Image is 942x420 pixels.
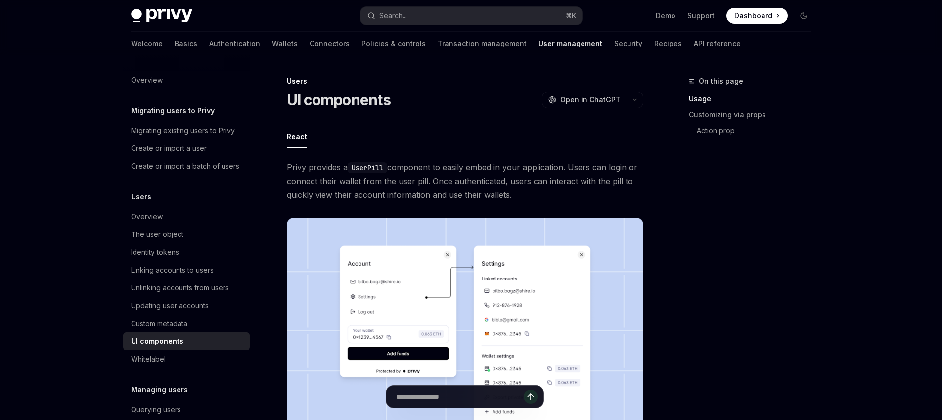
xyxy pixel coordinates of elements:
div: Querying users [131,404,181,416]
button: React [287,125,307,148]
a: Updating user accounts [123,297,250,315]
h1: UI components [287,91,391,109]
span: Open in ChatGPT [560,95,621,105]
a: Usage [689,91,819,107]
a: Linking accounts to users [123,261,250,279]
a: Security [614,32,642,55]
a: Whitelabel [123,350,250,368]
button: Send message [524,390,538,404]
a: Create or import a batch of users [123,157,250,175]
a: Policies & controls [361,32,426,55]
a: UI components [123,332,250,350]
div: Custom metadata [131,318,187,329]
h5: Migrating users to Privy [131,105,215,117]
button: Search...⌘K [360,7,582,25]
a: Basics [175,32,197,55]
div: Migrating existing users to Privy [131,125,235,137]
div: Whitelabel [131,353,166,365]
span: On this page [699,75,743,87]
div: Updating user accounts [131,300,209,312]
a: Demo [656,11,675,21]
div: Overview [131,211,163,223]
div: Overview [131,74,163,86]
a: Unlinking accounts from users [123,279,250,297]
a: Wallets [272,32,298,55]
a: Authentication [209,32,260,55]
div: The user object [131,229,183,240]
div: Search... [379,10,407,22]
a: Recipes [654,32,682,55]
div: UI components [131,335,183,347]
a: Transaction management [438,32,527,55]
a: Overview [123,208,250,226]
div: Users [287,76,643,86]
a: Custom metadata [123,315,250,332]
a: Customizing via props [689,107,819,123]
button: Toggle dark mode [796,8,811,24]
span: ⌘ K [566,12,576,20]
input: Ask a question... [396,386,524,408]
a: Querying users [123,401,250,419]
a: The user object [123,226,250,243]
a: Identity tokens [123,243,250,261]
a: User management [538,32,602,55]
a: Support [687,11,715,21]
code: UserPill [348,162,387,173]
a: API reference [694,32,741,55]
a: Dashboard [726,8,788,24]
a: Create or import a user [123,140,250,157]
h5: Managing users [131,384,188,396]
button: Open in ChatGPT [542,92,627,108]
div: Linking accounts to users [131,264,214,276]
a: Action prop [689,123,819,139]
img: dark logo [131,9,192,23]
div: Create or import a batch of users [131,160,239,172]
h5: Users [131,191,151,203]
a: Connectors [310,32,350,55]
a: Overview [123,71,250,89]
div: Unlinking accounts from users [131,282,229,294]
a: Migrating existing users to Privy [123,122,250,140]
span: Dashboard [734,11,772,21]
div: Identity tokens [131,246,179,258]
span: Privy provides a component to easily embed in your application. Users can login or connect their ... [287,160,643,202]
div: Create or import a user [131,142,207,154]
a: Welcome [131,32,163,55]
